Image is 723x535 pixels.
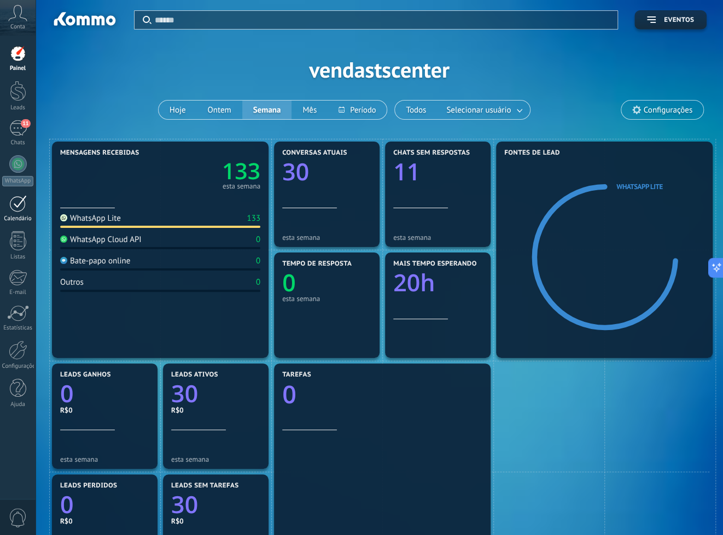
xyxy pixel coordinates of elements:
span: Leads ganhos [60,371,111,379]
span: Conversas atuais [282,149,347,157]
span: 11 [21,119,30,128]
span: Eventos [664,16,694,24]
img: WhatsApp Lite [60,214,67,221]
img: WhatsApp Cloud API [60,236,67,243]
div: Ajuda [2,401,34,408]
button: Período [328,101,387,119]
button: Mês [291,101,328,119]
div: Configurações [2,363,34,370]
a: 0 [60,377,149,409]
div: esta semana [282,233,371,242]
text: 30 [282,155,309,187]
div: Outros [60,277,84,287]
text: 30 [171,488,198,520]
text: 133 [222,156,260,186]
div: R$0 [60,516,149,526]
div: esta semana [171,455,260,463]
button: Selecionar usuário [437,101,530,119]
text: 0 [60,488,74,520]
div: Leads [2,104,34,111]
div: Chats [2,139,34,146]
a: 133 [160,156,260,186]
text: 11 [393,155,420,187]
span: Chats sem respostas [393,149,470,157]
div: E-mail [2,289,34,296]
div: Listas [2,254,34,261]
a: 0 [282,378,482,411]
div: 0 [256,234,260,245]
a: 30 [171,377,260,409]
div: R$0 [171,405,260,415]
span: Tempo de resposta [282,260,352,268]
div: 0 [256,277,260,287]
span: Leads perdidos [60,482,117,490]
div: Bate-papo online [60,256,130,266]
div: esta semana [60,455,149,463]
span: Leads ativos [171,371,218,379]
span: Conta [10,23,25,31]
div: Calendário [2,215,34,222]
div: R$0 [60,405,149,415]
button: Todos [395,101,437,119]
a: WhatsApp Lite [616,182,662,191]
img: Bate-papo online [60,257,67,264]
div: esta semana [282,295,371,303]
div: 0 [256,256,260,266]
span: Selecionar usuário [444,103,513,117]
button: Hoje [159,101,197,119]
a: 30 [171,488,260,520]
a: 0 [60,488,149,520]
text: 0 [282,378,296,411]
div: WhatsApp Lite [60,213,121,224]
span: Configurações [644,105,692,115]
button: Ontem [196,101,242,119]
text: 20h [393,266,435,298]
button: Eventos [634,10,707,30]
div: esta semana [393,233,482,242]
div: 133 [247,213,260,224]
span: Tarefas [282,371,311,379]
span: Mensagens recebidas [60,149,139,157]
div: esta semana [223,184,260,189]
div: Estatísticas [2,325,34,332]
span: Mais tempo esperando [393,260,477,268]
text: 30 [171,377,198,409]
div: R$0 [171,516,260,526]
button: Semana [242,101,292,119]
span: Fontes de lead [504,149,560,157]
text: 0 [60,377,74,409]
div: Painel [2,65,34,72]
div: WhatsApp Cloud API [60,234,142,245]
div: WhatsApp [2,176,33,186]
span: Leads sem tarefas [171,482,238,490]
a: 20h [393,266,482,298]
text: 0 [282,266,296,298]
